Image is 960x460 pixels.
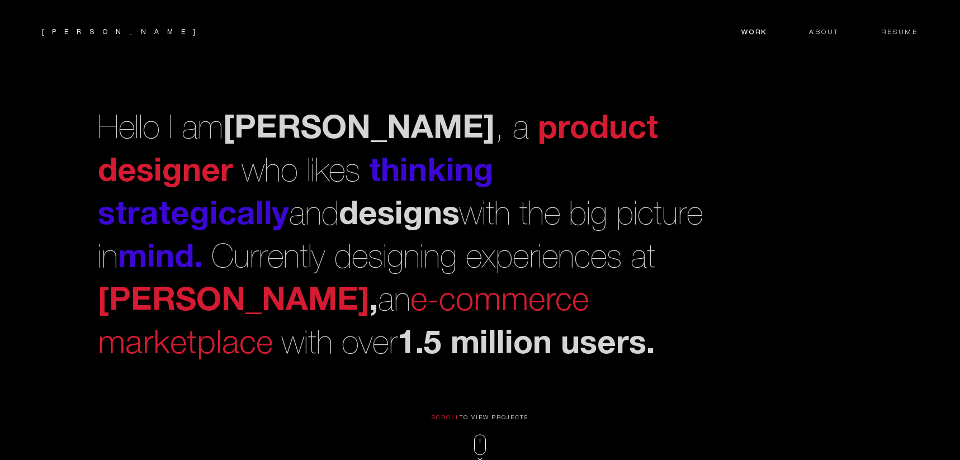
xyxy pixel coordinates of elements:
[211,244,655,273] span: Currently designing experiences at
[282,330,398,359] span: with over
[42,29,204,36] a: [PERSON_NAME]
[741,29,767,39] span: Work
[223,115,495,144] span: [PERSON_NAME]
[98,287,370,316] span: [PERSON_NAME]
[98,115,504,144] span: ,
[432,415,460,420] span: SCROLL
[98,287,589,359] span: e-commerce marketplace
[98,115,658,187] span: product designer
[788,26,860,36] a: About
[98,115,495,144] span: Hello I am
[98,158,494,230] span: thinking strategically
[513,115,529,144] span: a
[118,244,202,273] span: mind.
[741,26,788,36] a: Work
[242,158,360,187] span: who likes
[860,26,918,36] a: Resume
[809,29,839,39] span: About
[460,415,529,420] span: TO VIEW PROJECTS
[378,287,410,316] span: an
[881,29,918,39] span: Resume
[98,244,655,359] span: , 1.5 million users.
[339,201,460,230] span: designs
[98,201,703,273] span: and with the big picture in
